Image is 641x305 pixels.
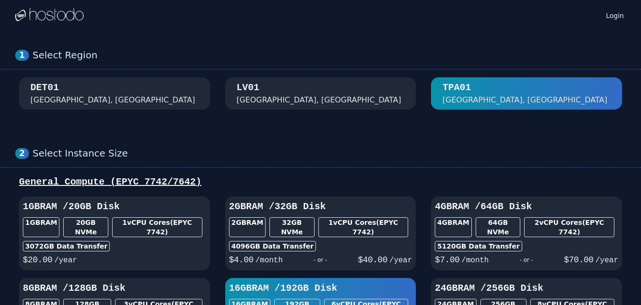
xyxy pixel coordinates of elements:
[431,77,622,110] button: TPA01 [GEOGRAPHIC_DATA], [GEOGRAPHIC_DATA]
[15,50,29,61] div: 1
[229,282,412,295] h3: 16GB RAM / 192 GB Disk
[229,217,266,237] div: 2GB RAM
[237,81,259,94] div: LV01
[435,217,471,237] div: 4GB RAM
[23,282,206,295] h3: 8GB RAM / 128 GB Disk
[23,255,52,265] span: $ 20.00
[229,200,412,213] h3: 2GB RAM / 32 GB Disk
[23,200,206,213] h3: 1GB RAM / 20 GB Disk
[54,256,77,265] span: /year
[476,217,521,237] div: 64 GB NVMe
[595,256,618,265] span: /year
[255,256,283,265] span: /month
[19,196,210,270] button: 1GBRAM /20GB Disk1GBRAM20GB NVMe1vCPU Cores(EPYC 7742)3072GB Data Transfer$20.00/year
[442,81,471,94] div: TPA01
[23,241,110,251] div: 3072 GB Data Transfer
[225,196,416,270] button: 2GBRAM /32GB Disk2GBRAM32GB NVMe1vCPU Cores(EPYC 7742)4096GB Data Transfer$4.00/month- or -$40.00...
[30,94,195,106] div: [GEOGRAPHIC_DATA], [GEOGRAPHIC_DATA]
[33,49,626,61] div: Select Region
[489,253,564,267] div: - or -
[237,94,402,106] div: [GEOGRAPHIC_DATA], [GEOGRAPHIC_DATA]
[15,176,626,189] div: General Compute (EPYC 7742/7642)
[389,256,412,265] span: /year
[33,148,626,159] div: Select Instance Size
[283,253,358,267] div: - or -
[15,8,84,22] img: Logo
[23,217,59,237] div: 1GB RAM
[30,81,59,94] div: DET01
[229,241,316,251] div: 4096 GB Data Transfer
[15,148,29,159] div: 2
[112,217,202,237] div: 1 vCPU Cores (EPYC 7742)
[461,256,489,265] span: /month
[435,282,618,295] h3: 24GB RAM / 256 GB Disk
[524,217,614,237] div: 2 vCPU Cores (EPYC 7742)
[19,77,210,110] button: DET01 [GEOGRAPHIC_DATA], [GEOGRAPHIC_DATA]
[435,200,618,213] h3: 4GB RAM / 64 GB Disk
[269,217,315,237] div: 32 GB NVMe
[435,255,459,265] span: $ 7.00
[229,255,254,265] span: $ 4.00
[604,9,626,20] a: Login
[358,255,387,265] span: $ 40.00
[225,77,416,110] button: LV01 [GEOGRAPHIC_DATA], [GEOGRAPHIC_DATA]
[442,94,607,106] div: [GEOGRAPHIC_DATA], [GEOGRAPHIC_DATA]
[318,217,409,237] div: 1 vCPU Cores (EPYC 7742)
[431,196,622,270] button: 4GBRAM /64GB Disk4GBRAM64GB NVMe2vCPU Cores(EPYC 7742)5120GB Data Transfer$7.00/month- or -$70.00...
[63,217,108,237] div: 20 GB NVMe
[435,241,522,251] div: 5120 GB Data Transfer
[564,255,593,265] span: $ 70.00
